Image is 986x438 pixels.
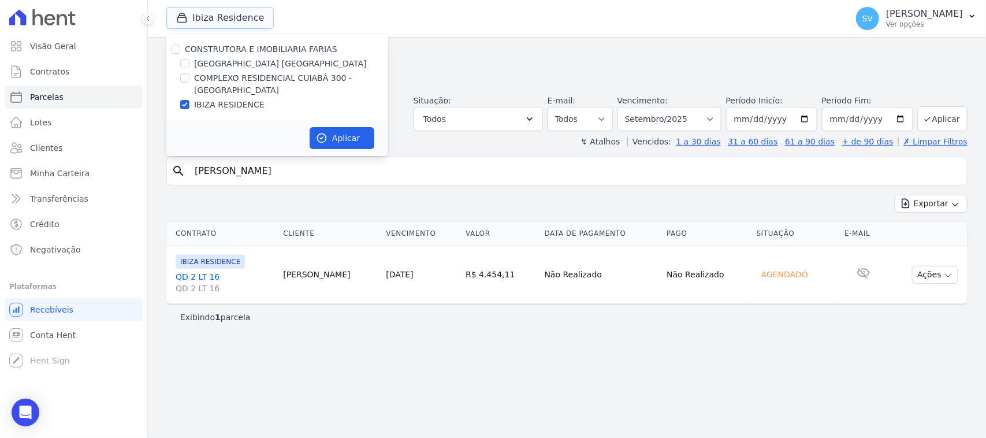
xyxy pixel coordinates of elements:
[176,283,274,294] span: QD 2 LT 16
[5,213,143,236] a: Crédito
[12,399,39,426] div: Open Intercom Messenger
[581,137,620,146] label: ↯ Atalhos
[461,246,540,304] td: R$ 4.454,11
[194,58,367,70] label: [GEOGRAPHIC_DATA] [GEOGRAPHIC_DATA]
[414,107,543,131] button: Todos
[5,86,143,109] a: Parcelas
[617,96,668,105] label: Vencimento:
[30,168,90,179] span: Minha Carteira
[30,329,76,341] span: Conta Hent
[5,111,143,134] a: Lotes
[166,7,274,29] button: Ibiza Residence
[180,311,251,323] p: Exibindo parcela
[918,106,968,131] button: Aplicar
[886,8,963,20] p: [PERSON_NAME]
[895,195,968,213] button: Exportar
[847,2,986,35] button: SV [PERSON_NAME] Ver opções
[194,99,265,111] label: IBIZA RESIDENCE
[912,266,958,284] button: Ações
[627,137,671,146] label: Vencidos:
[840,222,887,246] th: E-mail
[423,112,446,126] span: Todos
[898,137,968,146] a: ✗ Limpar Filtros
[310,127,374,149] button: Aplicar
[30,244,81,255] span: Negativação
[662,246,751,304] td: Não Realizado
[5,35,143,58] a: Visão Geral
[30,40,76,52] span: Visão Geral
[185,44,337,54] label: CONSTRUTORA E IMOBILIARIA FARIAS
[5,136,143,159] a: Clientes
[30,304,73,315] span: Recebíveis
[461,222,540,246] th: Valor
[30,66,69,77] span: Contratos
[548,96,576,105] label: E-mail:
[386,270,413,279] a: [DATE]
[278,246,381,304] td: [PERSON_NAME]
[5,162,143,185] a: Minha Carteira
[752,222,840,246] th: Situação
[381,222,461,246] th: Vencimento
[757,266,813,283] div: Agendado
[188,159,962,183] input: Buscar por nome do lote ou do cliente
[540,222,663,246] th: Data de Pagamento
[176,271,274,294] a: QD 2 LT 16QD 2 LT 16
[278,222,381,246] th: Cliente
[30,142,62,154] span: Clientes
[30,117,52,128] span: Lotes
[9,280,138,294] div: Plataformas
[726,96,783,105] label: Período Inicío:
[862,14,873,23] span: SV
[166,46,968,67] h2: Parcelas
[5,238,143,261] a: Negativação
[30,218,59,230] span: Crédito
[676,137,721,146] a: 1 a 30 dias
[30,91,64,103] span: Parcelas
[5,187,143,210] a: Transferências
[172,164,185,178] i: search
[728,137,777,146] a: 31 a 60 dias
[5,298,143,321] a: Recebíveis
[30,193,88,205] span: Transferências
[215,313,221,322] b: 1
[414,96,451,105] label: Situação:
[194,72,388,96] label: COMPLEXO RESIDENCIAL CUIABÁ 300 - [GEOGRAPHIC_DATA]
[662,222,751,246] th: Pago
[822,95,913,107] label: Período Fim:
[176,255,245,269] span: IBIZA RESIDENCE
[785,137,835,146] a: 61 a 90 dias
[842,137,894,146] a: + de 90 dias
[5,60,143,83] a: Contratos
[166,222,278,246] th: Contrato
[5,324,143,347] a: Conta Hent
[886,20,963,29] p: Ver opções
[540,246,663,304] td: Não Realizado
